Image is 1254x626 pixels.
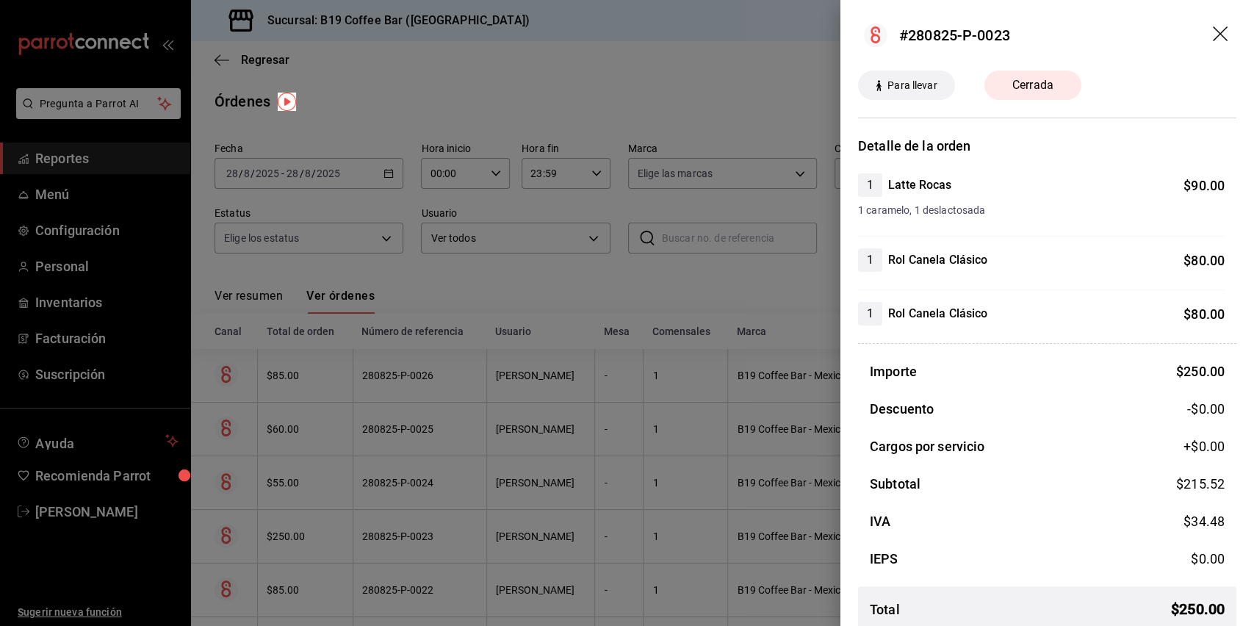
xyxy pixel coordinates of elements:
span: 1 [858,176,882,194]
span: 1 caramelo, 1 deslactosada [858,203,1225,218]
span: 1 [858,251,882,269]
span: $ 90.00 [1183,178,1225,193]
span: $ 250.00 [1171,598,1225,620]
span: 1 [858,305,882,323]
span: +$ 0.00 [1183,436,1225,456]
h3: Subtotal [870,474,920,494]
span: $ 250.00 [1176,364,1225,379]
h4: Rol Canela Clásico [888,251,987,269]
span: Para llevar [882,78,943,93]
h4: Rol Canela Clásico [888,305,987,323]
h3: Detalle de la orden [858,136,1236,156]
h3: Importe [870,361,917,381]
span: Cerrada [1003,76,1062,94]
span: $ 0.00 [1191,551,1225,566]
h4: Latte Rocas [888,176,951,194]
h3: IVA [870,511,890,531]
h3: Total [870,600,900,619]
h3: Cargos por servicio [870,436,985,456]
span: -$0.00 [1187,399,1225,419]
img: Tooltip marker [278,93,296,111]
span: $ 80.00 [1183,306,1225,322]
span: $ 215.52 [1176,476,1225,492]
span: $ 34.48 [1183,514,1225,529]
h3: IEPS [870,549,898,569]
h3: Descuento [870,399,934,419]
div: #280825-P-0023 [899,24,1010,46]
button: drag [1213,26,1230,44]
span: $ 80.00 [1183,253,1225,268]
